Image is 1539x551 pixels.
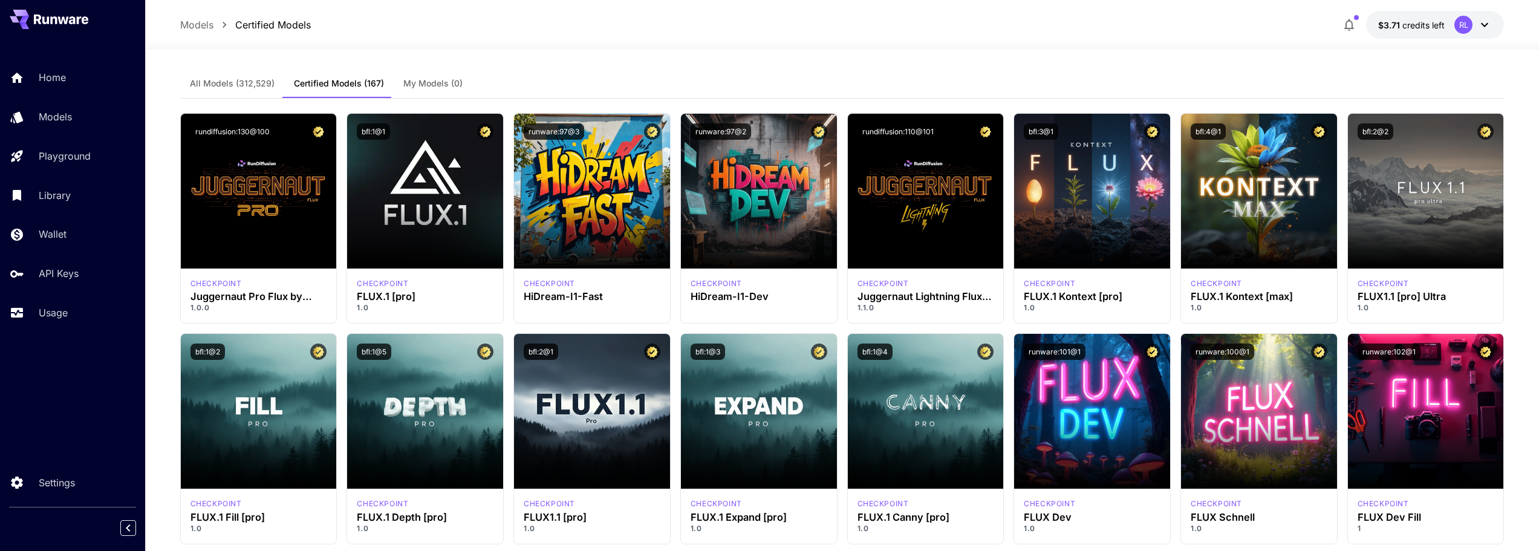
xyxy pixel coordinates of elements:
[1366,11,1504,39] button: $3.70881RL
[190,291,327,302] h3: Juggernaut Pro Flux by RunDiffusion
[524,498,575,509] div: fluxpro
[190,344,225,360] button: bfl:1@2
[190,498,242,509] p: checkpoint
[644,344,660,360] button: Certified Model – Vetted for best performance and includes a commercial license.
[524,523,660,534] p: 1.0
[691,512,827,523] h3: FLUX.1 Expand [pro]
[1024,344,1085,360] button: runware:101@1
[357,512,493,523] h3: FLUX.1 Depth [pro]
[691,523,827,534] p: 1.0
[403,78,463,89] span: My Models (0)
[1191,278,1242,289] div: FLUX.1 Kontext [max]
[857,291,994,302] h3: Juggernaut Lightning Flux by RunDiffusion
[1358,498,1409,509] div: FLUX.1 D
[1024,278,1075,289] p: checkpoint
[524,344,558,360] button: bfl:2@1
[524,291,660,302] h3: HiDream-I1-Fast
[691,278,742,289] p: checkpoint
[691,278,742,289] div: HiDream Dev
[1024,291,1160,302] div: FLUX.1 Kontext [pro]
[1358,512,1494,523] div: FLUX Dev Fill
[294,78,384,89] span: Certified Models (167)
[857,278,909,289] p: checkpoint
[644,123,660,140] button: Certified Model – Vetted for best performance and includes a commercial license.
[1191,291,1327,302] h3: FLUX.1 Kontext [max]
[811,344,827,360] button: Certified Model – Vetted for best performance and includes a commercial license.
[357,498,408,509] div: fluxpro
[1144,344,1160,360] button: Certified Model – Vetted for best performance and includes a commercial license.
[691,123,751,140] button: runware:97@2
[190,512,327,523] h3: FLUX.1 Fill [pro]
[190,78,275,89] span: All Models (312,529)
[129,517,145,539] div: Collapse sidebar
[1024,278,1075,289] div: FLUX.1 Kontext [pro]
[357,523,493,534] p: 1.0
[1358,291,1494,302] h3: FLUX1.1 [pro] Ultra
[39,227,67,241] p: Wallet
[811,123,827,140] button: Certified Model – Vetted for best performance and includes a commercial license.
[1311,123,1327,140] button: Certified Model – Vetted for best performance and includes a commercial license.
[1191,498,1242,509] p: checkpoint
[190,498,242,509] div: fluxpro
[39,305,68,320] p: Usage
[1454,16,1472,34] div: RL
[357,291,493,302] h3: FLUX.1 [pro]
[1402,20,1445,30] span: credits left
[39,188,71,203] p: Library
[357,344,391,360] button: bfl:1@5
[1144,123,1160,140] button: Certified Model – Vetted for best performance and includes a commercial license.
[357,123,390,140] button: bfl:1@1
[39,109,72,124] p: Models
[1191,512,1327,523] h3: FLUX Schnell
[477,344,493,360] button: Certified Model – Vetted for best performance and includes a commercial license.
[190,123,275,140] button: rundiffusion:130@100
[1191,523,1327,534] p: 1.0
[1358,344,1420,360] button: runware:102@1
[524,278,575,289] p: checkpoint
[235,18,311,32] a: Certified Models
[1024,498,1075,509] div: FLUX.1 D
[857,302,994,313] p: 1.1.0
[857,498,909,509] p: checkpoint
[1191,123,1226,140] button: bfl:4@1
[1024,498,1075,509] p: checkpoint
[180,18,213,32] a: Models
[1358,278,1409,289] p: checkpoint
[1024,302,1160,313] p: 1.0
[857,344,893,360] button: bfl:1@4
[1477,123,1494,140] button: Certified Model – Vetted for best performance and includes a commercial license.
[977,123,994,140] button: Certified Model – Vetted for best performance and includes a commercial license.
[190,523,327,534] p: 1.0
[1477,344,1494,360] button: Certified Model – Vetted for best performance and includes a commercial license.
[691,291,827,302] h3: HiDream-I1-Dev
[39,70,66,85] p: Home
[857,512,994,523] h3: FLUX.1 Canny [pro]
[1378,20,1402,30] span: $3.71
[477,123,493,140] button: Certified Model – Vetted for best performance and includes a commercial license.
[39,266,79,281] p: API Keys
[1191,278,1242,289] p: checkpoint
[1358,498,1409,509] p: checkpoint
[357,278,408,289] p: checkpoint
[857,123,939,140] button: rundiffusion:110@101
[1358,523,1494,534] p: 1
[1024,512,1160,523] div: FLUX Dev
[524,278,575,289] div: HiDream Fast
[524,512,660,523] h3: FLUX1.1 [pro]
[1024,123,1058,140] button: bfl:3@1
[1378,19,1445,31] div: $3.70881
